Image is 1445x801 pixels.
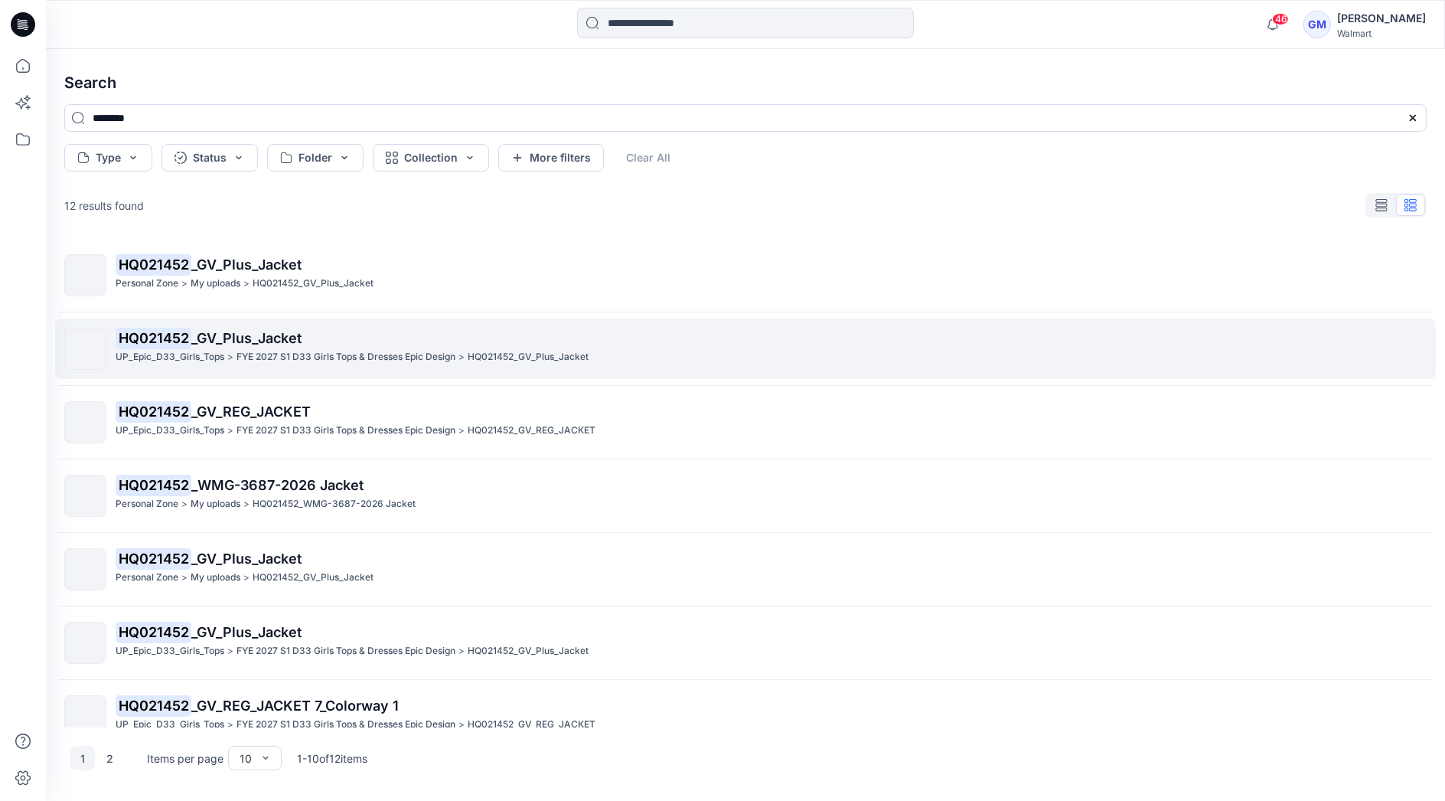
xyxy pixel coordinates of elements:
[498,144,604,172] button: More filters
[181,496,188,512] p: >
[116,695,191,716] mark: HQ021452
[116,327,191,348] mark: HQ021452
[191,257,302,273] span: _GV_Plus_Jacket
[116,276,178,292] p: Personal Zone
[191,276,240,292] p: My uploads
[191,330,302,346] span: _GV_Plus_Jacket
[147,750,223,767] p: Items per page
[116,570,178,586] p: Personal Zone
[116,717,224,733] p: UP_Epic_D33_Girls_Tops
[1337,9,1426,28] div: [PERSON_NAME]
[458,717,465,733] p: >
[161,144,258,172] button: Status
[181,276,188,292] p: >
[181,570,188,586] p: >
[116,349,224,365] p: UP_Epic_D33_Girls_Tops
[297,750,367,767] p: 1 - 10 of 12 items
[191,551,302,567] span: _GV_Plus_Jacket
[55,539,1436,600] a: HQ021452_GV_Plus_JacketPersonal Zone>My uploads>HQ021452_GV_Plus_Jacket
[55,392,1436,453] a: HQ021452_GV_REG_JACKETUP_Epic_D33_Girls_Tops>FYE 2027 S1 D33 Girls Tops & Dresses Epic Design>HQ0...
[227,643,233,659] p: >
[116,253,191,275] mark: HQ021452
[236,349,455,365] p: FYE 2027 S1 D33 Girls Tops & Dresses Epic Design
[64,144,152,172] button: Type
[55,686,1436,747] a: HQ021452_GV_REG_JACKET 7_Colorway 1UP_Epic_D33_Girls_Tops>FYE 2027 S1 D33 Girls Tops & Dresses Ep...
[55,319,1436,379] a: HQ021452_GV_Plus_JacketUP_Epic_D33_Girls_Tops>FYE 2027 S1 D33 Girls Tops & Dresses Epic Design>HQ...
[1337,28,1426,39] div: Walmart
[458,643,465,659] p: >
[52,61,1439,104] h4: Search
[240,750,252,767] div: 10
[70,746,95,770] button: 1
[191,570,240,586] p: My uploads
[64,198,144,214] p: 12 results found
[116,548,191,569] mark: HQ021452
[191,496,240,512] p: My uploads
[468,643,589,659] p: HQ021452_GV_Plus_Jacket
[98,746,122,770] button: 2
[458,423,465,439] p: >
[227,717,233,733] p: >
[236,717,455,733] p: FYE 2027 S1 D33 Girls Tops & Dresses Epic Design
[116,621,191,642] mark: HQ021452
[468,349,589,365] p: HQ021452_GV_Plus_Jacket
[227,349,233,365] p: >
[468,423,595,439] p: HQ021452_GV_REG_JACKET
[243,570,250,586] p: >
[116,643,224,659] p: UP_Epic_D33_Girls_Tops
[55,245,1436,306] a: HQ021452_GV_Plus_JacketPersonal Zone>My uploads>HQ021452_GV_Plus_Jacket
[116,474,191,495] mark: HQ021452
[243,276,250,292] p: >
[243,496,250,512] p: >
[253,276,373,292] p: HQ021452_GV_Plus_Jacket
[116,400,191,422] mark: HQ021452
[191,477,364,493] span: _WMG-3687-2026 Jacket
[116,423,224,439] p: UP_Epic_D33_Girls_Tops
[191,698,399,714] span: _GV_REG_JACKET 7_Colorway 1
[236,423,455,439] p: FYE 2027 S1 D33 Girls Tops & Dresses Epic Design
[227,423,233,439] p: >
[468,717,595,733] p: HQ021452_GV_REG_JACKET
[1303,11,1331,38] div: GM
[253,496,416,512] p: HQ021452_WMG-3687-2026 Jacket
[373,144,489,172] button: Collection
[1272,13,1289,25] span: 46
[55,613,1436,673] a: HQ021452_GV_Plus_JacketUP_Epic_D33_Girls_Tops>FYE 2027 S1 D33 Girls Tops & Dresses Epic Design>HQ...
[458,349,465,365] p: >
[191,404,311,420] span: _GV_REG_JACKET
[55,466,1436,526] a: HQ021452_WMG-3687-2026 JacketPersonal Zone>My uploads>HQ021452_WMG-3687-2026 Jacket
[236,643,455,659] p: FYE 2027 S1 D33 Girls Tops & Dresses Epic Design
[191,624,302,640] span: _GV_Plus_Jacket
[267,144,364,172] button: Folder
[116,496,178,512] p: Personal Zone
[253,570,373,586] p: HQ021452_GV_Plus_Jacket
